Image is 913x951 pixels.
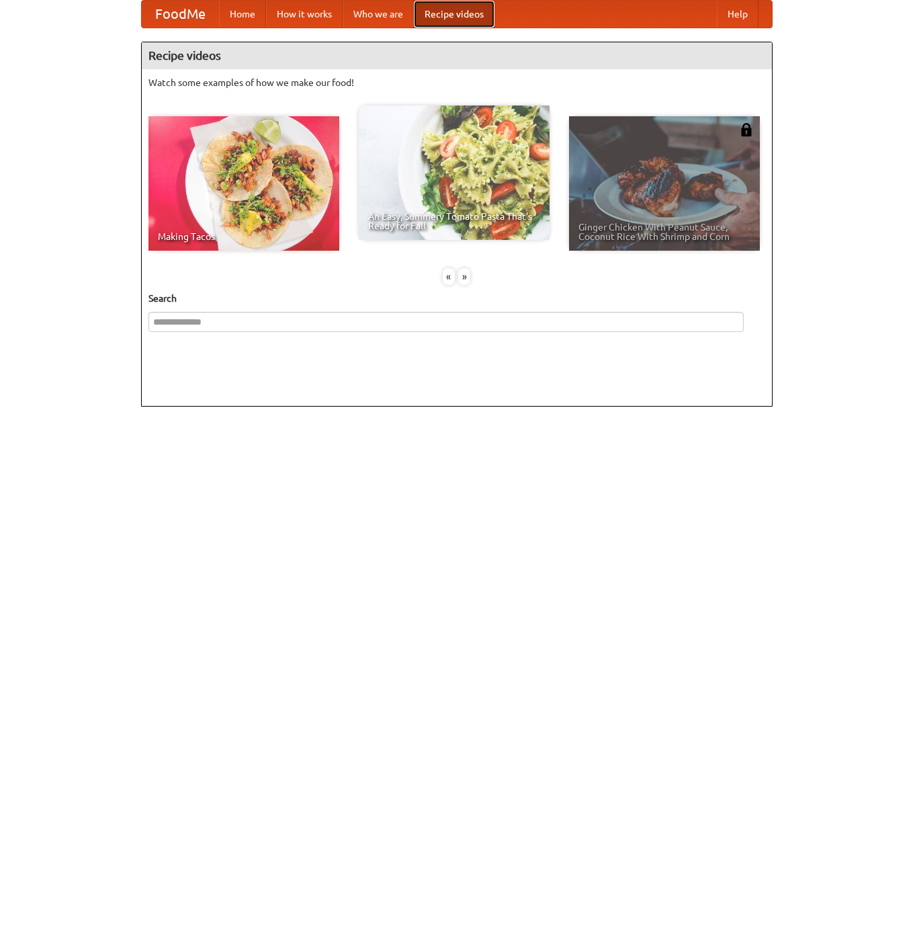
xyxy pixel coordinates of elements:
a: Help [717,1,758,28]
a: Home [219,1,266,28]
span: Making Tacos [158,232,330,241]
img: 483408.png [740,123,753,136]
h4: Recipe videos [142,42,772,69]
div: » [458,268,470,285]
a: How it works [266,1,343,28]
p: Watch some examples of how we make our food! [148,76,765,89]
a: Recipe videos [414,1,494,28]
a: FoodMe [142,1,219,28]
div: « [443,268,455,285]
a: Making Tacos [148,116,339,251]
a: An Easy, Summery Tomato Pasta That's Ready for Fall [359,106,550,240]
span: An Easy, Summery Tomato Pasta That's Ready for Fall [368,212,540,231]
h5: Search [148,292,765,305]
a: Who we are [343,1,414,28]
